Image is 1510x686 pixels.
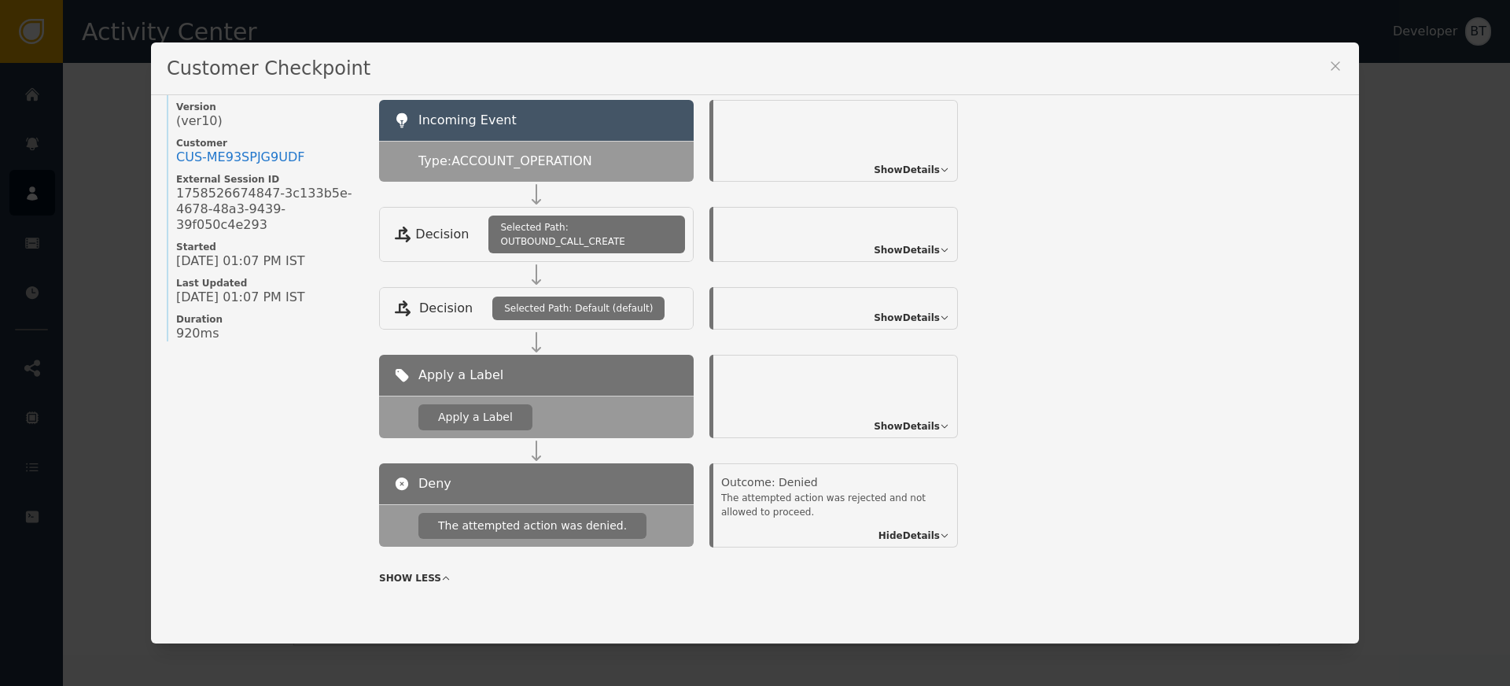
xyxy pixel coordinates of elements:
[176,326,219,341] span: 920ms
[500,220,673,249] span: Selected Path: OUTBOUND_CALL_CREATE
[418,474,451,493] span: Deny
[176,253,305,269] span: [DATE] 01:07 PM IST
[878,529,940,543] span: Hide Details
[874,163,940,177] span: Show Details
[176,277,363,290] span: Last Updated
[176,173,363,186] span: External Session ID
[176,149,304,165] a: CUS-ME93SPJG9UDF
[415,225,469,244] span: Decision
[504,301,653,315] span: Selected Path: Default (default)
[176,113,223,129] span: (ver 10 )
[379,571,441,585] span: SHOW LESS
[176,241,363,253] span: Started
[721,474,949,491] div: Outcome: Denied
[874,243,940,257] span: Show Details
[721,491,949,519] div: The attempted action was rejected and not allowed to proceed.
[418,112,517,127] span: Incoming Event
[874,311,940,325] span: Show Details
[176,149,304,165] div: CUS- ME93SPJG9UDF
[418,404,532,430] div: Apply a Label
[176,313,363,326] span: Duration
[176,101,363,113] span: Version
[874,419,940,433] span: Show Details
[176,186,363,233] span: 1758526674847-3c133b5e-4678-48a3-9439-39f050c4e293
[418,152,592,171] span: Type: ACCOUNT_OPERATION
[418,513,646,539] div: The attempted action was denied.
[176,137,363,149] span: Customer
[176,290,305,305] span: [DATE] 01:07 PM IST
[418,366,503,385] span: Apply a Label
[151,42,1359,95] div: Customer Checkpoint
[419,299,473,318] span: Decision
